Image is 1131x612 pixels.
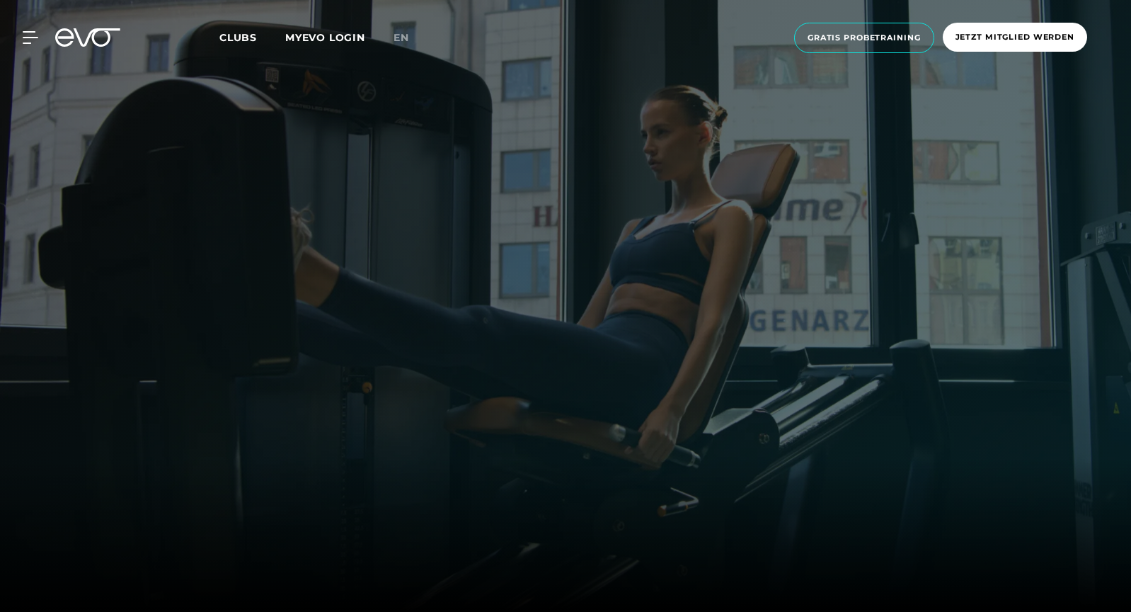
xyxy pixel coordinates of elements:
a: Gratis Probetraining [790,23,938,53]
a: en [394,30,426,46]
span: Gratis Probetraining [808,32,921,44]
a: MYEVO LOGIN [285,31,365,44]
span: Clubs [219,31,257,44]
span: Jetzt Mitglied werden [955,31,1074,43]
a: Jetzt Mitglied werden [938,23,1091,53]
a: Clubs [219,30,285,44]
span: en [394,31,409,44]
